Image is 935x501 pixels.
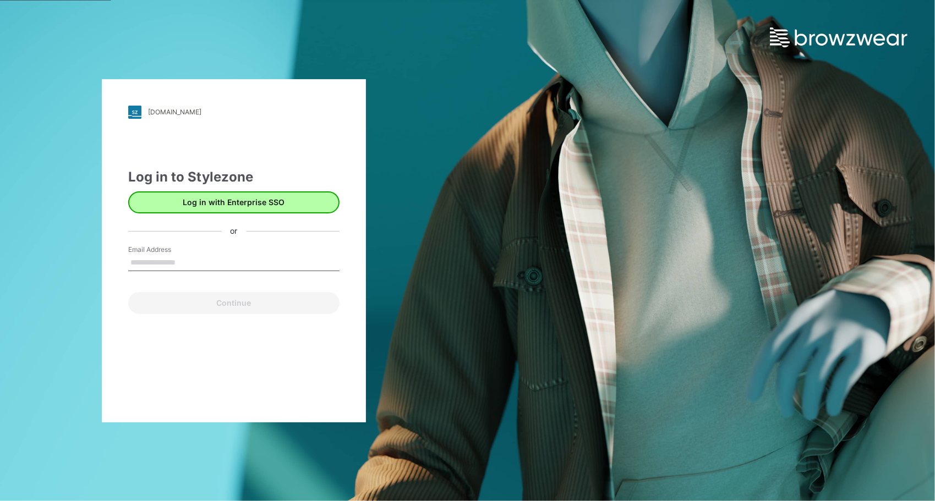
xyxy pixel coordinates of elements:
[221,225,246,237] div: or
[128,191,340,213] button: Log in with Enterprise SSO
[128,106,141,119] img: stylezone-logo.562084cfcfab977791bfbf7441f1a819.svg
[128,167,340,187] div: Log in to Stylezone
[128,245,205,255] label: Email Address
[128,106,340,119] a: [DOMAIN_NAME]
[148,108,201,116] div: [DOMAIN_NAME]
[770,27,907,47] img: browzwear-logo.e42bd6dac1945053ebaf764b6aa21510.svg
